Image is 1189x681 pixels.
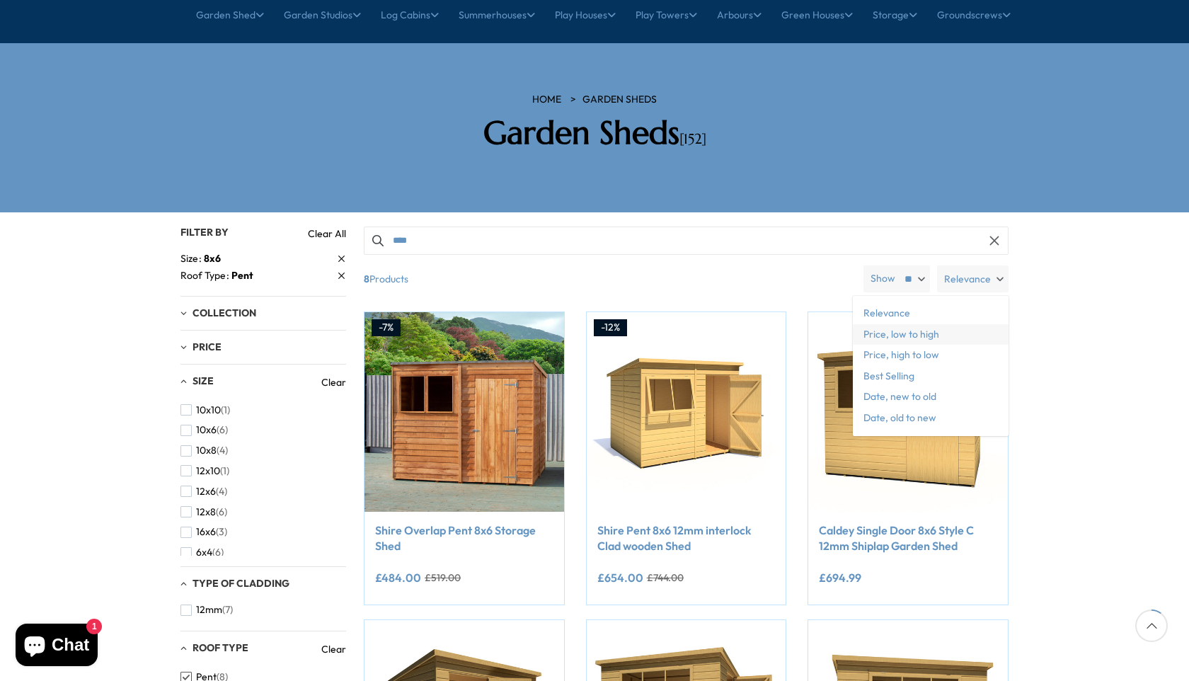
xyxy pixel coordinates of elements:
[180,268,231,283] span: Roof Type
[221,404,230,416] span: (1)
[180,420,228,440] button: 10x6
[193,577,289,590] span: Type of Cladding
[11,624,102,670] inbox-online-store-chat: Shopify online store chat
[180,600,233,620] button: 12mm
[196,404,221,416] span: 10x10
[216,506,227,518] span: (6)
[375,572,421,583] ins: £484.00
[853,408,1009,429] span: Date, old to new
[853,366,1009,387] span: Best Selling
[425,573,461,583] del: £519.00
[196,424,217,436] span: 10x6
[217,424,228,436] span: (6)
[532,93,561,107] a: HOME
[196,506,216,518] span: 12x8
[196,445,217,457] span: 10x8
[196,546,212,559] span: 6x4
[358,265,858,292] span: Products
[597,522,776,554] a: Shire Pent 8x6 12mm interlock Clad wooden Shed
[364,265,369,292] b: 8
[372,319,401,336] div: -7%
[321,642,346,656] a: Clear
[196,526,216,538] span: 16x6
[679,130,706,148] span: [152]
[231,269,253,282] span: Pent
[819,522,997,554] a: Caldey Single Door 8x6 Style C 12mm Shiplap Garden Shed
[180,251,204,266] span: Size
[375,522,553,554] a: Shire Overlap Pent 8x6 Storage Shed
[180,502,227,522] button: 12x8
[204,252,221,265] span: 8x6
[180,226,229,239] span: Filter By
[393,114,796,152] h2: Garden Sheds
[364,312,564,512] img: Shire Overlap Pent 8x6 Storage Shed - Best Shed
[582,93,657,107] a: Garden Sheds
[364,227,1009,255] input: Search products
[217,445,228,457] span: (4)
[853,303,1009,324] span: Relevance
[222,604,233,616] span: (7)
[193,641,248,654] span: Roof Type
[216,526,227,538] span: (3)
[212,546,224,559] span: (6)
[597,572,643,583] ins: £654.00
[937,265,1009,292] label: Relevance
[180,461,229,481] button: 12x10
[180,400,230,420] button: 10x10
[196,486,216,498] span: 12x6
[193,374,214,387] span: Size
[944,265,991,292] span: Relevance
[594,319,627,336] div: -12%
[196,465,220,477] span: 12x10
[193,340,222,353] span: Price
[587,312,786,512] img: Shire Pent 8x6 12mm interlock Clad wooden Shed - Best Shed
[853,345,1009,366] span: Price, high to low
[180,481,227,502] button: 12x6
[819,572,861,583] ins: £694.99
[196,604,222,616] span: 12mm
[853,387,1009,408] span: Date, new to old
[216,486,227,498] span: (4)
[871,272,895,286] label: Show
[647,573,684,583] del: £744.00
[220,465,229,477] span: (1)
[308,227,346,241] a: Clear All
[180,542,224,563] button: 6x4
[180,440,228,461] button: 10x8
[193,307,256,319] span: Collection
[180,522,227,542] button: 16x6
[853,324,1009,345] span: Price, low to high
[321,375,346,389] a: Clear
